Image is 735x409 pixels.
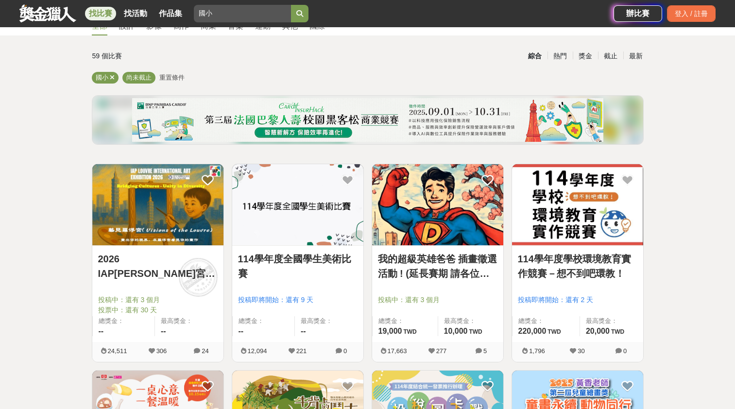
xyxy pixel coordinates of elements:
[388,347,407,355] span: 17,663
[96,74,108,81] span: 國小
[92,164,223,245] img: Cover Image
[614,5,662,22] a: 辦比賽
[529,347,545,355] span: 1,796
[586,316,637,326] span: 最高獎金：
[92,48,275,65] div: 59 個比賽
[301,316,358,326] span: 最高獎金：
[98,305,218,315] span: 投票中：還有 30 天
[378,327,402,335] span: 19,000
[194,5,291,22] input: 2025土地銀行校園金融創意挑戰賽：從你出發 開啟智慧金融新頁
[598,48,623,65] div: 截止
[155,7,186,20] a: 作品集
[238,295,358,305] span: 投稿即將開始：還有 9 天
[239,316,289,326] span: 總獎金：
[469,328,482,335] span: TWD
[547,328,561,335] span: TWD
[232,164,363,245] img: Cover Image
[444,327,468,335] span: 10,000
[623,347,627,355] span: 0
[512,164,643,245] img: Cover Image
[518,295,637,305] span: 投稿即將開始：還有 2 天
[126,74,152,81] span: 尚未截止
[92,164,223,246] a: Cover Image
[547,48,573,65] div: 熱門
[518,316,574,326] span: 總獎金：
[378,316,432,326] span: 總獎金：
[578,347,584,355] span: 30
[623,48,649,65] div: 最新
[436,347,447,355] span: 277
[239,327,244,335] span: --
[98,252,218,281] a: 2026 IAP[PERSON_NAME]宮國際藝術展徵件
[296,347,307,355] span: 221
[372,164,503,246] a: Cover Image
[248,347,267,355] span: 12,094
[98,295,218,305] span: 投稿中：還有 3 個月
[512,164,643,246] a: Cover Image
[573,48,598,65] div: 獎金
[161,316,218,326] span: 最高獎金：
[522,48,547,65] div: 綜合
[343,347,347,355] span: 0
[232,164,363,246] a: Cover Image
[108,347,127,355] span: 24,511
[667,5,716,22] div: 登入 / 註冊
[378,295,497,305] span: 投稿中：還有 3 個月
[586,327,610,335] span: 20,000
[161,327,166,335] span: --
[611,328,624,335] span: TWD
[483,347,487,355] span: 5
[99,327,104,335] span: --
[156,347,167,355] span: 306
[378,252,497,281] a: 我的超級英雄爸爸 插畫徵選活動 ! (延長賽期 請各位踴躍參與)
[301,327,306,335] span: --
[518,252,637,281] a: 114學年度學校環境教育實作競賽－想不到吧環教！
[120,7,151,20] a: 找活動
[403,328,416,335] span: TWD
[238,252,358,281] a: 114學年度全國學生美術比賽
[518,327,547,335] span: 220,000
[85,7,116,20] a: 找比賽
[159,74,185,81] span: 重置條件
[99,316,149,326] span: 總獎金：
[202,347,208,355] span: 24
[444,316,497,326] span: 最高獎金：
[132,98,603,142] img: c5de0e1a-e514-4d63-bbd2-29f80b956702.png
[372,164,503,245] img: Cover Image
